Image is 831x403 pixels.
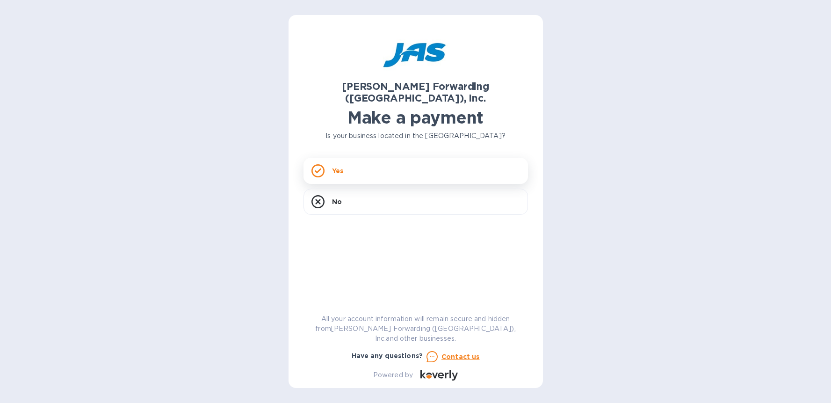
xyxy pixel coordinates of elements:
[332,197,342,206] p: No
[332,166,343,176] p: Yes
[303,131,528,141] p: Is your business located in the [GEOGRAPHIC_DATA]?
[303,314,528,344] p: All your account information will remain secure and hidden from [PERSON_NAME] Forwarding ([GEOGRA...
[441,353,480,360] u: Contact us
[342,81,489,104] b: [PERSON_NAME] Forwarding ([GEOGRAPHIC_DATA]), Inc.
[303,108,528,127] h1: Make a payment
[373,370,413,380] p: Powered by
[352,352,423,359] b: Have any questions?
